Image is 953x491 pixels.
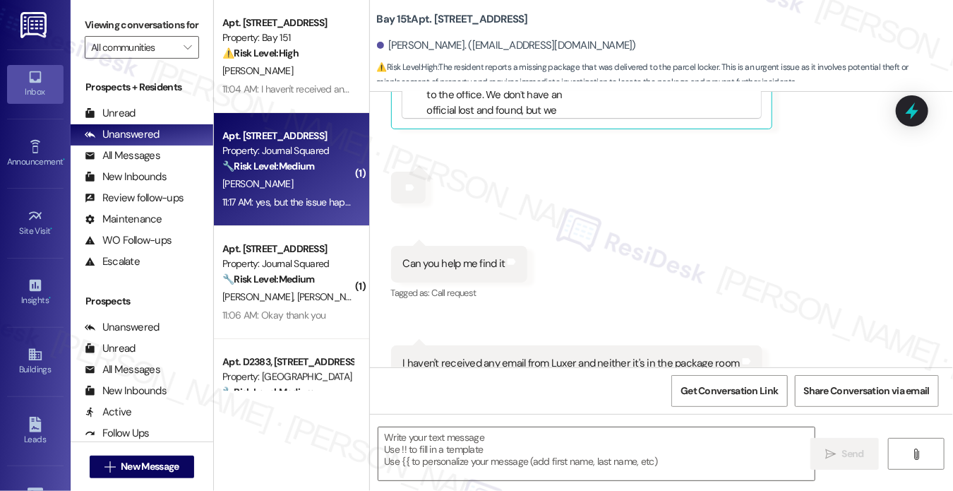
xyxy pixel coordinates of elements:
a: Insights • [7,273,64,312]
div: Unread [85,341,136,356]
button: Get Conversation Link [671,375,787,407]
div: 11:17 AM: yes, but the issue happens once a week [222,196,420,208]
strong: 🔧 Risk Level: Medium [222,386,314,398]
div: I haven't received any email from Luxer and neither it's in the package room [403,356,740,371]
i:  [911,449,922,460]
a: Inbox [7,65,64,103]
div: Prospects + Residents [71,80,213,95]
label: Viewing conversations for [85,14,199,36]
div: Can you help me find it [403,256,505,271]
a: Site Visit • [7,204,64,242]
div: [PERSON_NAME]. ([EMAIL_ADDRESS][DOMAIN_NAME]) [377,38,637,53]
div: Maintenance [85,212,162,227]
div: Property: [GEOGRAPHIC_DATA] [222,369,353,384]
div: 11:04 AM: I haven't received any email from Luxer and neither it's in the package room [222,83,568,95]
div: Apt. [STREET_ADDRESS] [222,242,353,256]
strong: 🔧 Risk Level: Medium [222,160,314,172]
span: • [51,224,53,234]
a: Buildings [7,343,64,381]
span: • [49,293,51,303]
button: Share Conversation via email [795,375,939,407]
button: Send [810,438,879,470]
a: Leads [7,413,64,451]
div: WO Follow-ups [85,233,172,248]
div: Unanswered [85,320,160,335]
div: Apt. [STREET_ADDRESS] [222,16,353,30]
b: Bay 151: Apt. [STREET_ADDRESS] [377,12,528,27]
div: New Inbounds [85,170,167,184]
span: New Message [121,459,179,474]
div: 11:06 AM: Okay thank you [222,309,325,321]
span: Call request [431,287,476,299]
span: Send [842,446,864,461]
div: Property: Journal Squared [222,143,353,158]
div: Apt. D2383, [STREET_ADDRESS][PERSON_NAME] [222,355,353,369]
strong: 🔧 Risk Level: Medium [222,273,314,285]
div: Escalate [85,254,140,269]
i:  [184,42,191,53]
div: Unread [85,106,136,121]
div: Review follow-ups [85,191,184,206]
div: Unanswered [85,127,160,142]
strong: ⚠️ Risk Level: High [377,61,438,73]
span: • [63,155,65,165]
div: All Messages [85,148,160,163]
div: New Inbounds [85,384,167,398]
span: [PERSON_NAME] [222,177,293,190]
div: Follow Ups [85,426,150,441]
span: [PERSON_NAME] [222,290,297,303]
div: Tagged as: [391,283,528,303]
img: ResiDesk Logo [20,12,49,38]
span: Get Conversation Link [681,384,778,398]
div: Prospects [71,294,213,309]
i:  [825,449,836,460]
div: Active [85,405,132,420]
div: Property: Journal Squared [222,256,353,271]
div: Property: Bay 151 [222,30,353,45]
div: Apt. [STREET_ADDRESS] [222,129,353,143]
button: New Message [90,456,194,478]
div: All Messages [85,362,160,377]
strong: ⚠️ Risk Level: High [222,47,299,59]
span: [PERSON_NAME] [222,64,293,77]
i:  [104,461,115,473]
span: Share Conversation via email [804,384,930,398]
span: [PERSON_NAME] [296,290,367,303]
input: All communities [91,36,176,59]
